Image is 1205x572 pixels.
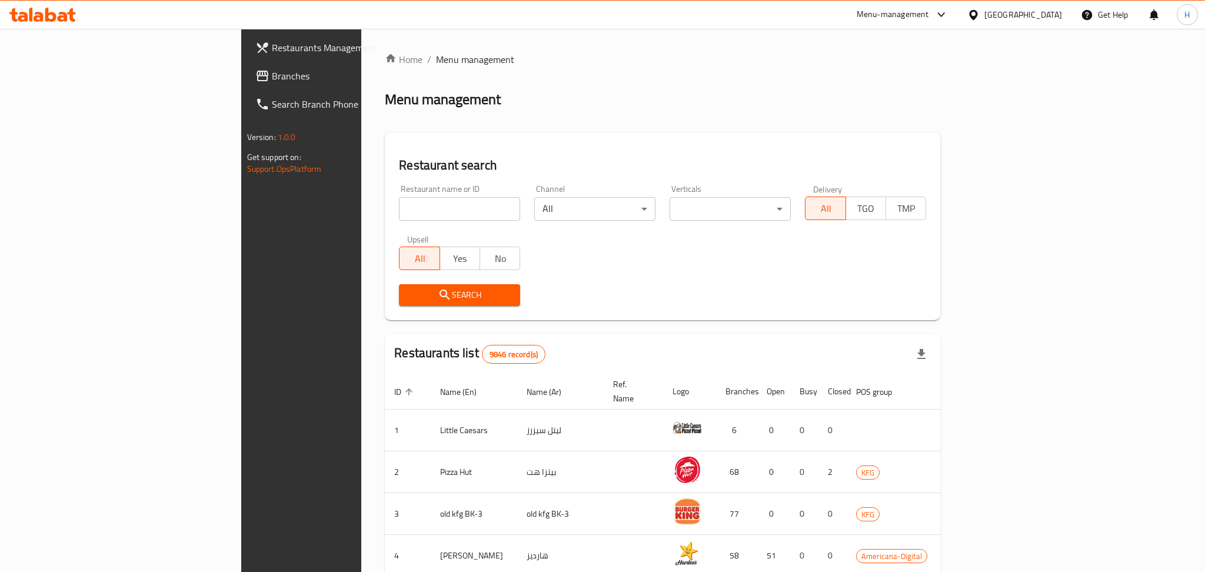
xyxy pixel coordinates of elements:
label: Delivery [813,185,843,193]
div: Menu-management [857,8,929,22]
span: Get support on: [247,149,301,165]
td: 68 [716,451,757,493]
td: 0 [818,410,847,451]
td: بيتزا هت [517,451,604,493]
a: Restaurants Management [246,34,442,62]
div: ​ [670,197,791,221]
label: Upsell [407,235,429,243]
td: 77 [716,493,757,535]
img: Hardee's [673,538,702,568]
span: 9846 record(s) [482,349,545,360]
span: KFG [857,466,879,480]
span: Search [408,288,511,302]
span: Americana-Digital [857,550,927,563]
span: Restaurants Management [272,41,433,55]
span: ID [394,385,417,399]
span: TGO [851,200,881,217]
button: Search [399,284,520,306]
span: Version: [247,129,276,145]
span: Menu management [436,52,514,66]
td: old kfg BK-3 [517,493,604,535]
span: TMP [891,200,921,217]
button: All [805,197,846,220]
span: Ref. Name [613,377,649,405]
img: Pizza Hut [673,455,702,484]
td: 0 [757,410,790,451]
span: 1.0.0 [278,129,296,145]
a: Branches [246,62,442,90]
img: Little Caesars [673,413,702,443]
a: Search Branch Phone [246,90,442,118]
span: Branches [272,69,433,83]
span: Search Branch Phone [272,97,433,111]
div: Export file [907,340,936,368]
td: old kfg BK-3 [431,493,517,535]
th: Closed [818,374,847,410]
span: H [1184,8,1190,21]
span: Name (En) [440,385,492,399]
th: Logo [663,374,716,410]
span: All [810,200,841,217]
button: No [480,247,520,270]
td: 0 [818,493,847,535]
span: All [404,250,435,267]
td: 0 [757,493,790,535]
td: ليتل سيزرز [517,410,604,451]
td: 0 [790,451,818,493]
th: Branches [716,374,757,410]
span: Name (Ar) [527,385,577,399]
h2: Restaurant search [399,157,926,174]
button: TMP [886,197,926,220]
th: Busy [790,374,818,410]
td: Little Caesars [431,410,517,451]
button: TGO [846,197,886,220]
input: Search for restaurant name or ID.. [399,197,520,221]
span: POS group [856,385,907,399]
h2: Menu management [385,90,501,109]
td: Pizza Hut [431,451,517,493]
td: 0 [757,451,790,493]
div: Total records count [482,345,545,364]
span: Yes [445,250,475,267]
a: Support.OpsPlatform [247,161,322,177]
td: 0 [790,493,818,535]
div: All [534,197,655,221]
span: No [485,250,515,267]
td: 2 [818,451,847,493]
button: All [399,247,440,270]
td: 0 [790,410,818,451]
div: [GEOGRAPHIC_DATA] [984,8,1062,21]
button: Yes [440,247,480,270]
th: Open [757,374,790,410]
h2: Restaurants list [394,344,545,364]
td: 6 [716,410,757,451]
span: KFG [857,508,879,521]
img: old kfg BK-3 [673,497,702,526]
nav: breadcrumb [385,52,940,66]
